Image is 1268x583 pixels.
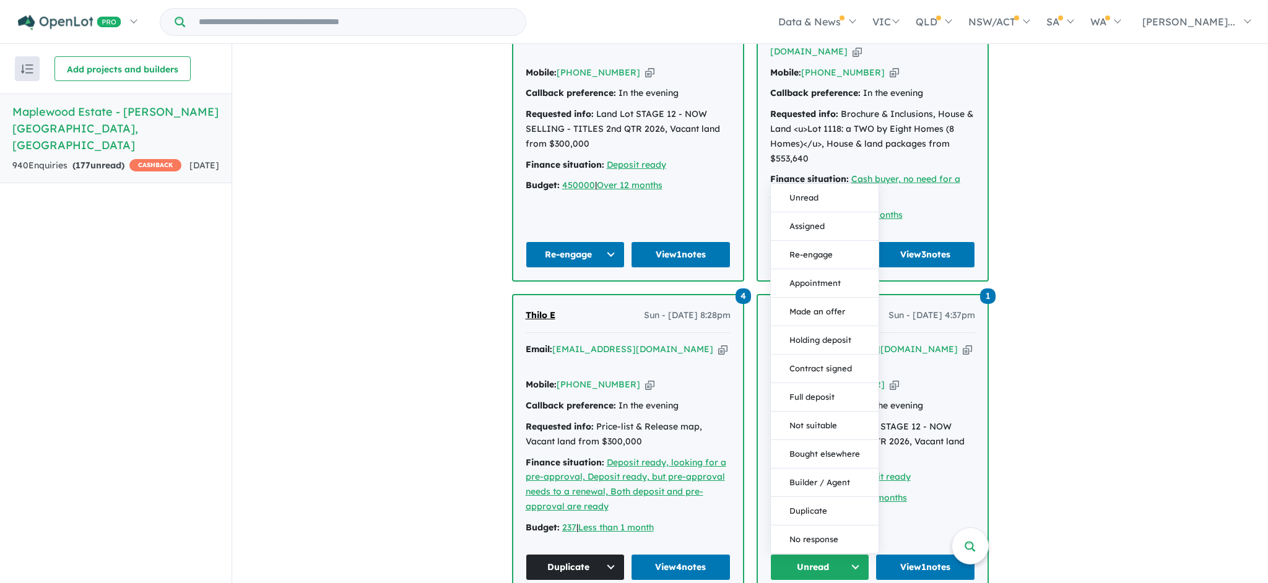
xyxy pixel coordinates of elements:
strong: Finance situation: [526,159,604,170]
input: Try estate name, suburb, builder or developer [188,9,523,35]
div: In the evening [770,86,975,101]
div: Unread [770,183,879,554]
button: Not suitable [771,412,879,440]
strong: Finance situation: [770,173,849,184]
span: [DATE] [189,160,219,171]
button: Assigned [771,212,879,241]
span: [PERSON_NAME]... [1142,15,1235,28]
a: 237 [562,522,576,533]
a: Over 12 months [597,179,662,191]
div: | [526,520,731,535]
a: 1 [980,287,996,304]
button: Add projects and builders [54,56,191,81]
div: Brochure & Inclusions, House & Land <u>Lot 1118: a TWO by Eight Homes (8 Homes)</u>, House & land... [770,107,975,166]
span: 4 [736,288,751,304]
strong: ( unread) [72,160,124,171]
div: Land Lot STAGE 12 - NOW SELLING - TITLES 2nd QTR 2026, Vacant land from $300,000 [526,107,731,151]
span: Thilo E [526,309,555,321]
strong: Mobile: [526,379,557,390]
button: Builder / Agent [771,469,879,497]
strong: Email: [526,343,552,355]
a: [PHONE_NUMBER] [557,379,640,390]
strong: Budget: [526,179,560,191]
span: 177 [76,160,90,171]
h5: Maplewood Estate - [PERSON_NAME][GEOGRAPHIC_DATA] , [GEOGRAPHIC_DATA] [12,103,219,153]
span: Sun - [DATE] 4:37pm [888,308,975,323]
button: Contract signed [771,355,879,383]
a: [PHONE_NUMBER] [801,67,885,78]
button: Copy [718,343,727,356]
strong: Requested info: [526,108,594,119]
a: 4 [736,287,751,304]
a: View1notes [875,554,975,581]
a: [PERSON_NAME][EMAIL_ADDRESS][DOMAIN_NAME] [770,31,957,57]
button: Re-engage [771,241,879,269]
div: | [526,178,731,193]
strong: Callback preference: [526,400,616,411]
a: [EMAIL_ADDRESS][DOMAIN_NAME] [797,343,958,355]
a: [PHONE_NUMBER] [801,379,885,390]
a: Thilo E [526,308,555,323]
strong: Budget: [526,522,560,533]
button: Copy [963,343,972,356]
a: View4notes [631,554,731,581]
a: Deposit ready [607,159,666,170]
strong: Mobile: [770,67,801,78]
button: Bought elsewhere [771,440,879,469]
strong: Callback preference: [526,87,616,98]
div: In the evening [526,399,731,413]
span: Sun - [DATE] 8:28pm [644,308,731,323]
span: CASHBACK [129,159,181,171]
img: sort.svg [21,64,33,74]
button: Unread [770,554,870,581]
button: Re-engage [526,241,625,268]
a: View1notes [631,241,731,268]
div: Price-list & Release map, Vacant land from $300,000 [526,420,731,449]
strong: Requested info: [526,421,594,432]
button: Full deposit [771,383,879,412]
strong: Finance situation: [526,457,604,468]
button: Copy [645,378,654,391]
a: Deposit ready, looking for a pre-approval, Deposit ready, but pre-approval needs to a renewal, Bo... [526,457,726,512]
button: Copy [853,45,862,58]
strong: Requested info: [770,108,838,119]
button: Copy [890,378,899,391]
button: Holding deposit [771,326,879,355]
div: 940 Enquir ies [12,158,181,173]
button: Copy [645,66,654,79]
strong: Callback preference: [770,87,861,98]
button: Duplicate [771,497,879,525]
button: Made an offer [771,298,879,326]
button: Appointment [771,269,879,298]
a: Less than 1 month [578,522,654,533]
a: Cash buyer, no need for a loan [770,173,960,199]
strong: Mobile: [526,67,557,78]
a: 450000 [562,179,595,191]
button: Unread [771,184,879,212]
button: Duplicate [526,554,625,581]
img: Openlot PRO Logo White [18,15,121,30]
div: In the evening [526,86,731,101]
span: 1 [980,288,996,304]
button: No response [771,525,879,553]
a: View3notes [875,241,975,268]
a: Deposit ready [851,471,911,482]
button: Copy [890,66,899,79]
a: [PHONE_NUMBER] [557,67,640,78]
a: [EMAIL_ADDRESS][DOMAIN_NAME] [552,343,713,355]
